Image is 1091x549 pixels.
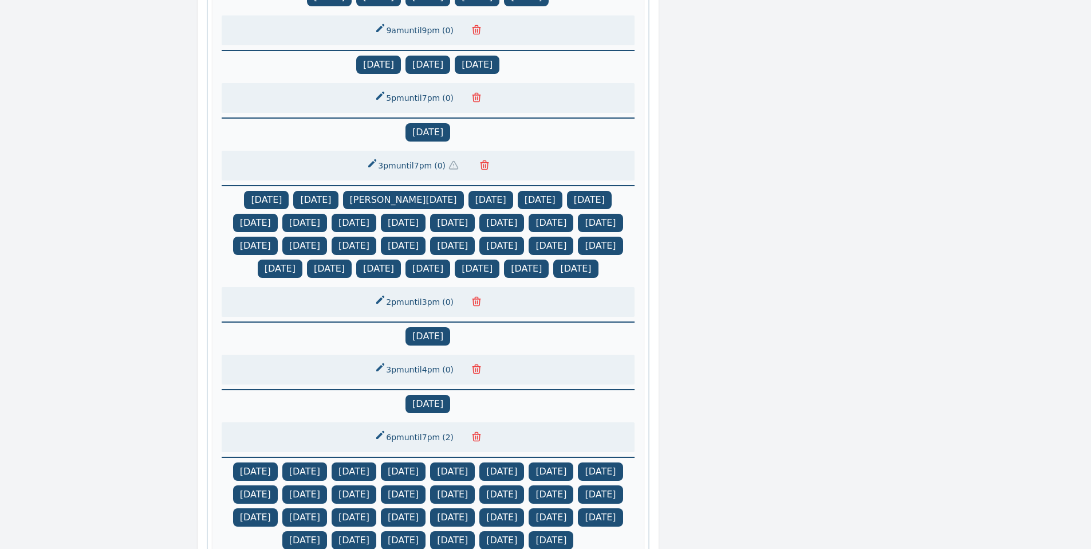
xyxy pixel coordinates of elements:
span: [DATE] [233,462,278,481]
span: [DATE] [578,485,623,504]
button: 3pmuntil7pm(0) [360,155,471,176]
span: [DATE] [405,395,450,413]
span: [DATE] [578,237,623,255]
span: [DATE] [405,327,450,346]
span: [DATE] [332,237,376,255]
span: [DATE] [430,214,475,232]
span: [DATE] [381,508,426,527]
span: [DATE] [307,260,352,278]
button: 5pmuntil7pm(0) [368,88,463,108]
span: [DATE] [578,462,623,481]
span: [DATE] [332,508,376,527]
span: [DATE] [430,237,475,255]
span: [DATE] [468,191,513,209]
span: [DATE] [233,508,278,527]
span: [DATE] [244,191,289,209]
span: [DATE] [504,260,549,278]
span: [DATE] [356,56,401,74]
span: [DATE] [282,485,327,504]
button: 2pmuntil3pm(0) [368,292,463,312]
span: [DATE] [381,485,426,504]
span: [DATE] [282,508,327,527]
span: [DATE] [430,508,475,527]
span: [DATE] [282,462,327,481]
button: 9amuntil9pm(0) [368,20,462,41]
span: [DATE] [356,260,401,278]
span: [DATE] [405,56,450,74]
span: [DATE] [381,462,426,481]
span: [DATE] [233,237,278,255]
span: [DATE] [578,214,623,232]
span: [DATE] [529,214,573,232]
span: [DATE] [455,56,499,74]
span: [DATE] [578,508,623,527]
span: [DATE] [479,508,524,527]
span: [DATE] [405,123,450,142]
span: [DATE] [529,462,573,481]
span: [DATE] [293,191,338,209]
span: [DATE] [455,260,499,278]
span: [DATE] [479,485,524,504]
span: [DATE] [529,485,573,504]
span: ( 0 ) [440,92,456,104]
span: [DATE] [282,237,327,255]
span: [DATE] [518,191,562,209]
span: [DATE] [479,214,524,232]
span: ( 0 ) [432,160,448,171]
span: [DATE] [567,191,612,209]
span: [DATE] [332,462,376,481]
button: 6pmuntil7pm(2) [368,427,463,448]
span: [PERSON_NAME][DATE] [343,191,464,209]
span: [DATE] [405,260,450,278]
span: [DATE] [282,214,327,232]
span: [DATE] [332,485,376,504]
span: [DATE] [529,237,573,255]
button: 3pmuntil4pm(0) [368,359,463,380]
span: [DATE] [529,508,573,527]
span: [DATE] [381,237,426,255]
span: ( 0 ) [440,25,456,36]
span: [DATE] [479,237,524,255]
span: [DATE] [332,214,376,232]
span: [DATE] [233,485,278,504]
span: [DATE] [381,214,426,232]
span: [DATE] [430,485,475,504]
span: ( 0 ) [440,296,456,308]
span: ( 2 ) [440,432,456,443]
span: ( 0 ) [440,364,456,375]
span: [DATE] [430,462,475,481]
span: [DATE] [258,260,302,278]
span: [DATE] [479,462,524,481]
span: [DATE] [553,260,598,278]
span: [DATE] [233,214,278,232]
